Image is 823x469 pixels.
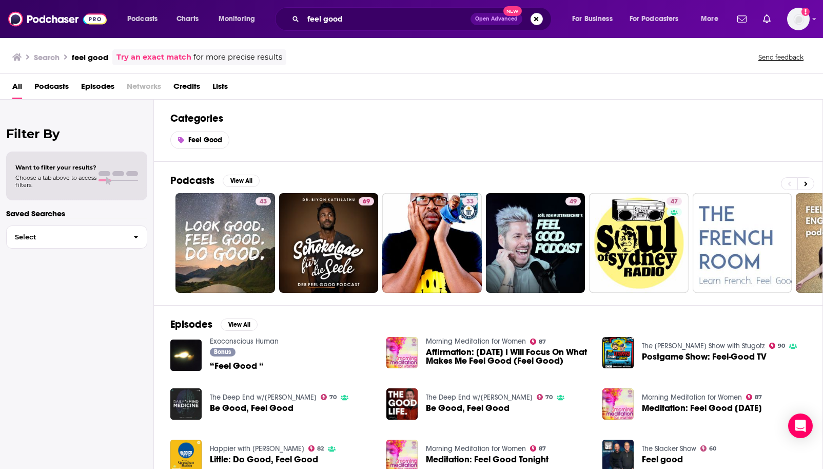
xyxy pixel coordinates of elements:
a: 70 [321,394,337,400]
input: Search podcasts, credits, & more... [303,11,471,27]
a: 47 [667,197,682,205]
a: 33 [462,197,478,205]
a: “Feel Good “ [210,362,264,370]
a: 87 [746,394,762,400]
a: 60 [700,445,717,452]
a: Show notifications dropdown [759,10,775,28]
span: Podcasts [127,12,158,26]
h3: Search [34,52,60,62]
span: Monitoring [219,12,255,26]
p: Saved Searches [6,209,147,218]
a: Charts [170,11,205,27]
a: Feel good [642,455,683,464]
a: 69 [359,197,374,205]
a: Postgame Show: Feel-Good TV [642,352,767,361]
a: 87 [530,339,546,345]
span: All [12,78,22,99]
span: Open Advanced [475,16,518,22]
img: “Feel Good “ [170,340,202,371]
img: Meditation: Feel Good Today [602,388,634,420]
span: Feel Good [188,136,222,144]
span: Podcasts [34,78,69,99]
span: 43 [260,197,267,207]
a: 90 [769,343,786,349]
button: open menu [623,11,694,27]
a: Affirmation: Today I Will Focus On What Makes Me Feel Good (Feel Good) [426,348,590,365]
a: 47 [589,193,689,293]
span: 70 [545,395,553,400]
img: Be Good, Feel Good [170,388,202,420]
h2: Podcasts [170,174,214,187]
a: Little: Do Good, Feel Good [210,455,318,464]
svg: Add a profile image [801,8,810,16]
h2: Episodes [170,318,212,331]
a: Meditation: Feel Good Tonight [426,455,548,464]
h3: feel good [72,52,108,62]
span: 70 [329,395,337,400]
span: More [701,12,718,26]
span: Bonus [214,349,231,355]
span: Charts [177,12,199,26]
a: Lists [212,78,228,99]
h2: Filter By [6,126,147,141]
div: Search podcasts, credits, & more... [285,7,561,31]
a: PodcastsView All [170,174,260,187]
a: Try an exact match [116,51,191,63]
a: Be Good, Feel Good [426,404,510,412]
span: 60 [709,446,716,451]
a: 33 [382,193,482,293]
a: Be Good, Feel Good [210,404,293,412]
a: EpisodesView All [170,318,258,331]
img: Podchaser - Follow, Share and Rate Podcasts [8,9,107,29]
img: Affirmation: Today I Will Focus On What Makes Me Feel Good (Feel Good) [386,337,418,368]
a: Morning Meditation for Women [642,393,742,402]
button: open menu [694,11,731,27]
button: View All [223,175,260,187]
span: 82 [317,446,324,451]
button: View All [221,318,258,331]
a: Morning Meditation for Women [426,444,526,453]
span: Logged in as sarahhallprinc [787,8,810,30]
a: 49 [486,193,585,293]
span: 87 [539,446,546,451]
a: 82 [308,445,324,452]
a: 70 [537,394,553,400]
a: Credits [173,78,200,99]
span: New [503,6,522,16]
a: Episodes [81,78,114,99]
a: 43 [256,197,271,205]
a: The Dan Le Batard Show with Stugotz [642,342,765,350]
span: for more precise results [193,51,282,63]
a: 69 [279,193,379,293]
span: Select [7,234,125,240]
a: The Deep End w/Taylor Welch [210,393,317,402]
a: The Slacker Show [642,444,696,453]
button: Open AdvancedNew [471,13,522,25]
a: Meditation: Feel Good Today [642,404,762,412]
img: Be Good, Feel Good [386,388,418,420]
a: Exoconscious Human [210,337,279,346]
span: 87 [539,340,546,344]
button: open menu [120,11,171,27]
a: Morning Meditation for Women [426,337,526,346]
span: Networks [127,78,161,99]
span: 49 [570,197,577,207]
button: open menu [565,11,625,27]
h2: Categories [170,112,806,125]
button: open menu [211,11,268,27]
a: 87 [530,445,546,452]
span: For Podcasters [630,12,679,26]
